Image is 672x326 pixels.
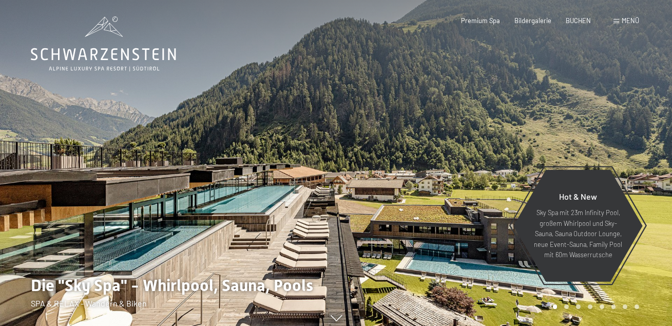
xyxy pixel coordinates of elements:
p: Sky Spa mit 23m Infinity Pool, großem Whirlpool und Sky-Sauna, Sauna Outdoor Lounge, neue Event-S... [533,207,623,260]
div: Carousel Pagination [549,304,639,309]
a: Premium Spa [461,16,500,25]
span: Hot & New [559,191,597,201]
div: Carousel Page 3 [576,304,581,309]
span: Menü [622,16,639,25]
a: Hot & New Sky Spa mit 23m Infinity Pool, großem Whirlpool und Sky-Sauna, Sauna Outdoor Lounge, ne... [513,169,643,282]
div: Carousel Page 5 [600,304,604,309]
a: Bildergalerie [514,16,551,25]
div: Carousel Page 8 [635,304,639,309]
div: Carousel Page 7 [623,304,627,309]
div: Carousel Page 6 [611,304,616,309]
div: Carousel Page 2 [564,304,569,309]
a: BUCHEN [566,16,591,25]
div: Carousel Page 4 [588,304,592,309]
div: Carousel Page 1 (Current Slide) [553,304,558,309]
